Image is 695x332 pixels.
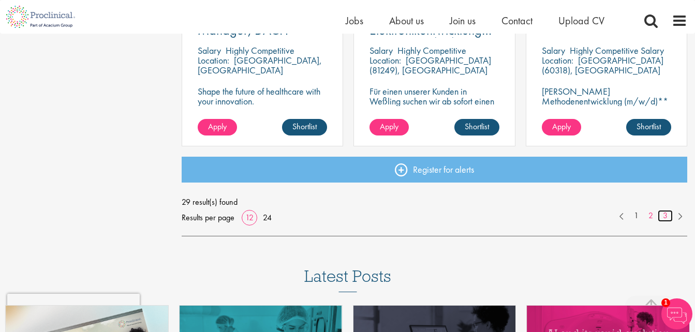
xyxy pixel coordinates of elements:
[397,44,466,56] p: Highly Competitive
[552,121,571,132] span: Apply
[198,54,322,76] p: [GEOGRAPHIC_DATA], [GEOGRAPHIC_DATA]
[198,11,327,37] a: Professional Education Manager, DACH
[542,54,573,66] span: Location:
[369,86,499,126] p: Für einen unserer Kunden in Weßling suchen wir ab sofort einen Senior Electronics Engineer Avioni...
[661,298,670,307] span: 1
[182,194,687,210] span: 29 result(s) found
[198,44,221,56] span: Salary
[643,210,658,222] a: 2
[304,267,391,292] h3: Latest Posts
[626,119,671,135] a: Shortlist
[661,298,692,329] img: Chatbot
[454,119,499,135] a: Shortlist
[501,14,533,27] a: Contact
[369,54,491,76] p: [GEOGRAPHIC_DATA] (81249), [GEOGRAPHIC_DATA]
[369,11,499,37] a: Ingenieur/Teamleiter Elektronikentwicklung Aviation (m/w/d)
[369,119,409,135] a: Apply
[346,14,363,27] a: Jobs
[198,86,327,106] p: Shape the future of healthcare with your innovation.
[259,212,275,223] a: 24
[570,44,664,56] p: Highly Competitive Salary
[450,14,476,27] a: Join us
[198,54,229,66] span: Location:
[182,157,687,183] a: Register for alerts
[542,44,565,56] span: Salary
[542,119,581,135] a: Apply
[282,119,327,135] a: Shortlist
[658,210,673,222] a: 3
[558,14,604,27] a: Upload CV
[369,54,401,66] span: Location:
[7,294,140,325] iframe: reCAPTCHA
[182,210,234,225] span: Results per page
[226,44,294,56] p: Highly Competitive
[208,121,227,132] span: Apply
[542,54,663,76] p: [GEOGRAPHIC_DATA] (60318), [GEOGRAPHIC_DATA]
[380,121,398,132] span: Apply
[542,86,671,135] p: [PERSON_NAME] Methodenentwicklung (m/w/d)** | Dauerhaft | Biowissenschaften | [GEOGRAPHIC_DATA] (...
[242,212,257,223] a: 12
[369,44,393,56] span: Salary
[198,119,237,135] a: Apply
[629,210,644,222] a: 1
[389,14,424,27] a: About us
